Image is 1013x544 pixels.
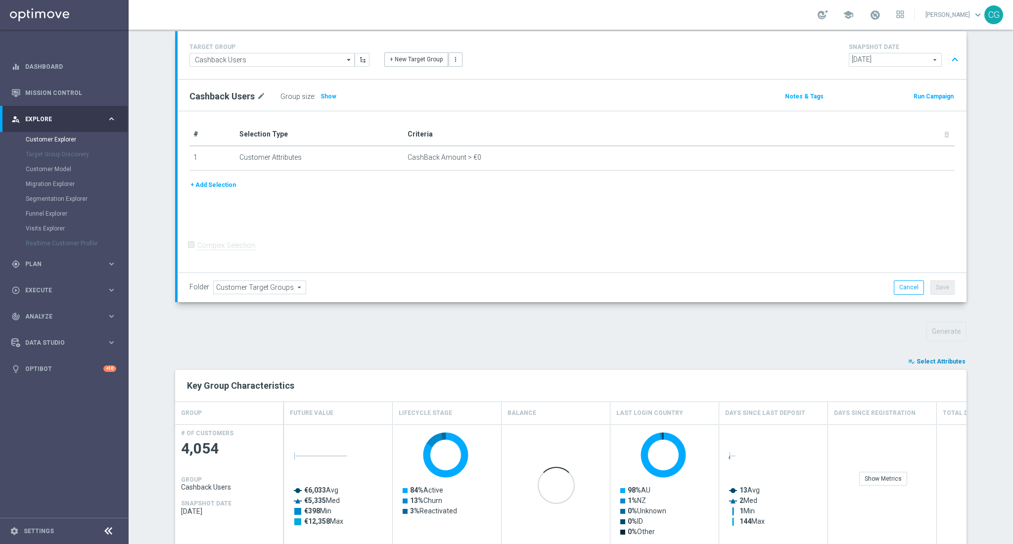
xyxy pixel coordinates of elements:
[290,405,333,422] h4: Future Value
[11,286,20,295] i: play_circle_outline
[11,260,20,269] i: gps_fixed
[181,405,202,422] h4: GROUP
[197,241,255,250] label: Complex Selection
[913,91,955,102] button: Run Campaign
[107,114,116,124] i: keyboard_arrow_right
[408,153,481,162] span: CashBack Amount > €0
[189,53,355,67] input: Select Existing or Create New
[107,312,116,321] i: keyboard_arrow_right
[304,507,320,515] tspan: €398
[26,221,128,236] div: Visits Explorer
[304,497,326,504] tspan: €5,335
[103,365,116,372] div: +10
[181,500,231,507] h4: SNAPSHOT DATE
[26,180,103,188] a: Migration Explorer
[739,486,747,494] tspan: 13
[235,146,404,171] td: Customer Attributes
[26,191,128,206] div: Segmentation Explorer
[628,517,643,525] text: ID
[25,80,116,106] a: Mission Control
[26,195,103,203] a: Segmentation Explorer
[399,405,452,422] h4: Lifecycle Stage
[11,260,107,269] div: Plan
[628,497,646,504] text: NZ
[410,497,442,504] text: Churn
[917,358,966,365] span: Select Attributes
[25,116,107,122] span: Explore
[739,517,752,525] tspan: 144
[984,5,1003,24] div: CG
[628,528,655,536] text: Other
[11,339,117,347] button: Data Studio keyboard_arrow_right
[384,52,448,66] button: + New Target Group
[314,92,316,101] label: :
[26,236,128,251] div: Realtime Customer Profile
[107,338,116,347] i: keyboard_arrow_right
[26,136,103,143] a: Customer Explorer
[26,177,128,191] div: Migration Explorer
[26,210,103,218] a: Funnel Explorer
[189,123,235,146] th: #
[408,130,433,138] span: Criteria
[452,56,459,63] i: more_vert
[834,405,916,422] h4: Days Since Registration
[11,115,117,123] button: person_search Explore keyboard_arrow_right
[280,92,314,101] label: Group size
[930,280,955,294] button: Save
[25,356,103,382] a: Optibot
[725,405,805,422] h4: Days Since Last Deposit
[849,44,963,50] h4: SNAPSHOT DATE
[926,322,967,341] button: Generate
[11,286,107,295] div: Execute
[26,225,103,232] a: Visits Explorer
[11,364,20,373] i: lightbulb
[739,486,760,494] text: Avg
[628,497,637,504] tspan: 1%
[948,50,962,69] button: expand_less
[859,472,907,486] div: Show Metrics
[908,358,915,365] i: playlist_add_check
[304,486,326,494] tspan: €6,033
[189,41,955,69] div: TARGET GROUP arrow_drop_down + New Target Group more_vert SNAPSHOT DATE arrow_drop_down expand_less
[187,380,955,392] h2: Key Group Characteristics
[189,180,237,190] button: + Add Selection
[11,313,117,320] button: track_changes Analyze keyboard_arrow_right
[304,497,340,504] text: Med
[11,365,117,373] button: lightbulb Optibot +10
[907,356,967,367] button: playlist_add_check Select Attributes
[25,287,107,293] span: Execute
[181,483,278,491] span: Cashback Users
[739,507,743,515] tspan: 1
[11,260,117,268] button: gps_fixed Plan keyboard_arrow_right
[26,147,128,162] div: Target Group Discovery
[11,89,117,97] button: Mission Control
[304,517,343,525] text: Max
[26,206,128,221] div: Funnel Explorer
[107,285,116,295] i: keyboard_arrow_right
[894,280,924,294] button: Cancel
[304,507,331,515] text: Min
[25,340,107,346] span: Data Studio
[628,517,637,525] tspan: 0%
[11,63,117,71] button: equalizer Dashboard
[321,93,336,100] span: Show
[11,115,107,124] div: Explore
[11,62,20,71] i: equalizer
[107,259,116,269] i: keyboard_arrow_right
[628,486,641,494] tspan: 98%
[11,312,20,321] i: track_changes
[235,123,404,146] th: Selection Type
[344,53,354,66] i: arrow_drop_down
[24,528,54,534] a: Settings
[10,527,19,536] i: settings
[181,507,278,515] span: 2025-08-18
[972,9,983,20] span: keyboard_arrow_down
[11,356,116,382] div: Optibot
[449,52,462,66] button: more_vert
[628,507,637,515] tspan: 0%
